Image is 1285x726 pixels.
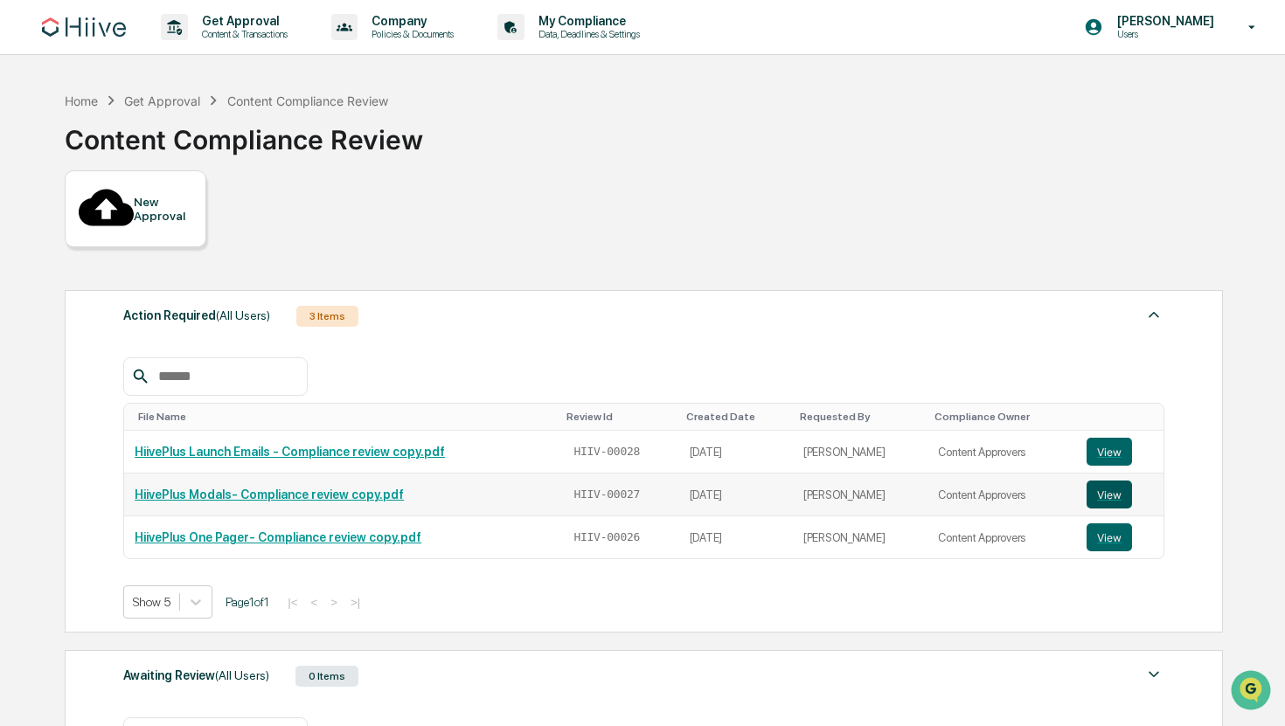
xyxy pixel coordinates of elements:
div: Toggle SortBy [138,411,552,423]
img: 1746055101610-c473b297-6a78-478c-a979-82029cc54cd1 [17,134,49,165]
a: 🔎Data Lookup [10,246,117,278]
a: 🖐️Preclearance [10,213,120,245]
div: Toggle SortBy [1090,411,1156,423]
span: Page 1 of 1 [226,595,269,609]
div: 🖐️ [17,222,31,236]
a: Powered byPylon [123,295,212,309]
td: [DATE] [679,474,793,516]
p: Data, Deadlines & Settings [524,28,649,40]
span: HIIV-00028 [573,445,640,459]
p: Policies & Documents [358,28,462,40]
div: 🗄️ [127,222,141,236]
td: [DATE] [679,431,793,474]
button: > [325,595,343,610]
span: Preclearance [35,220,113,238]
button: Start new chat [297,139,318,160]
td: Content Approvers [927,516,1076,558]
div: Awaiting Review [123,664,269,687]
a: 🗄️Attestations [120,213,224,245]
p: [PERSON_NAME] [1103,14,1223,28]
p: How can we help? [17,37,318,65]
div: Toggle SortBy [686,411,786,423]
p: Get Approval [188,14,296,28]
button: >| [345,595,365,610]
a: HiivePlus Modals- Compliance review copy.pdf [135,487,404,501]
button: View [1087,438,1132,466]
div: Toggle SortBy [934,411,1069,423]
p: Company [358,14,462,28]
td: [PERSON_NAME] [793,516,928,558]
div: 0 Items [295,666,358,687]
div: 3 Items [296,306,358,327]
div: Content Compliance Review [65,110,423,156]
span: Attestations [144,220,217,238]
span: Data Lookup [35,253,110,271]
div: Content Compliance Review [227,93,388,108]
td: Content Approvers [927,474,1076,516]
div: We're available if you need us! [59,151,221,165]
td: [DATE] [679,516,793,558]
img: caret [1143,304,1164,325]
div: New Approval [134,195,192,223]
div: Toggle SortBy [566,411,671,423]
p: Users [1103,28,1223,40]
a: View [1087,438,1153,466]
td: [PERSON_NAME] [793,431,928,474]
span: HIIV-00027 [573,487,640,501]
td: [PERSON_NAME] [793,474,928,516]
a: View [1087,481,1153,508]
span: (All Users) [216,308,270,322]
img: caret [1143,664,1164,685]
p: My Compliance [524,14,649,28]
div: Get Approval [124,93,200,108]
td: Content Approvers [927,431,1076,474]
span: (All Users) [215,668,269,682]
span: Pylon [174,296,212,309]
span: HIIV-00026 [573,530,640,544]
p: Content & Transactions [188,28,296,40]
button: View [1087,481,1132,508]
a: HiivePlus One Pager- Compliance review copy.pdf [135,530,421,544]
div: 🔎 [17,255,31,269]
iframe: Open customer support [1229,668,1276,716]
div: Toggle SortBy [800,411,921,423]
div: Action Required [123,304,270,327]
img: logo [42,17,126,37]
div: Start new chat [59,134,287,151]
button: < [305,595,323,610]
div: Home [65,93,98,108]
a: HiivePlus Launch Emails - Compliance review copy.pdf [135,445,445,459]
button: View [1087,523,1132,551]
button: |< [282,595,302,610]
a: View [1087,523,1153,551]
